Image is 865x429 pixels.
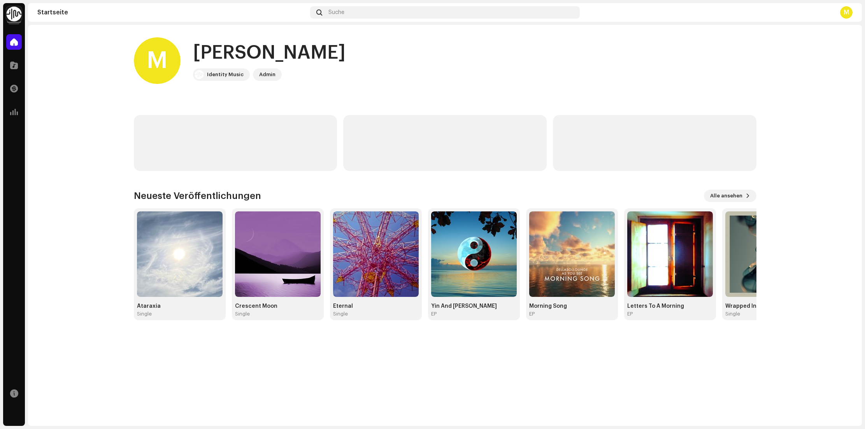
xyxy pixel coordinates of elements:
div: M [134,37,181,84]
h3: Neueste Veröffentlichungen [134,190,261,202]
span: Suche [328,9,344,16]
div: Ataraxia [137,303,223,309]
img: 0f74c21f-6d1c-4dbc-9196-dbddad53419e [195,70,204,79]
div: Yin And [PERSON_NAME] [431,303,517,309]
img: 61c805b8-0986-426d-af2d-848d149eb201 [725,211,811,297]
div: M [840,6,853,19]
div: EP [627,311,633,317]
div: [PERSON_NAME] [193,40,346,65]
img: 4933b738-1c54-43ec-86c6-21f130d3f41d [137,211,223,297]
div: Admin [259,70,275,79]
div: Single [235,311,250,317]
div: EP [529,311,535,317]
span: Alle ansehen [710,188,742,204]
img: 844a5e3d-9f96-4d82-be18-5784a35a7190 [529,211,615,297]
img: 0f5f52cd-c0e2-4ff8-987a-628f1389216e [431,211,517,297]
div: Crescent Moon [235,303,321,309]
img: de94805b-24c5-44ea-8cf4-a9e947cd864a [333,211,419,297]
div: Wrapped In Light [725,303,811,309]
div: Startseite [37,9,307,16]
button: Alle ansehen [704,190,756,202]
div: Morning Song [529,303,615,309]
img: 0f74c21f-6d1c-4dbc-9196-dbddad53419e [6,6,22,22]
img: 72f2ec3f-a656-4805-871c-ee9338e9c901 [235,211,321,297]
div: Eternal [333,303,419,309]
div: Single [725,311,740,317]
div: EP [431,311,437,317]
div: Single [137,311,152,317]
div: Single [333,311,348,317]
div: Identity Music [207,70,244,79]
div: Letters To A Morning [627,303,713,309]
img: a0a5b4db-d266-4b42-8246-9717e0d05e81 [627,211,713,297]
